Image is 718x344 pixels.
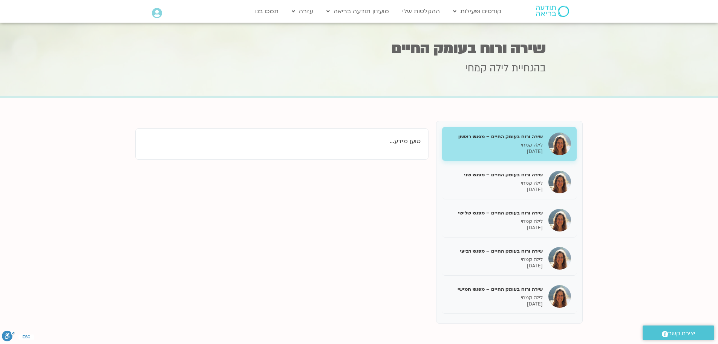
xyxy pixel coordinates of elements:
[448,171,543,178] h5: שירה ורוח בעומק החיים – מפגש שני
[448,218,543,225] p: לילה קמחי
[288,4,317,19] a: עזרה
[448,295,543,301] p: לילה קמחי
[448,180,543,187] p: לילה קמחי
[448,286,543,293] h5: שירה ורוח בעומק החיים – מפגש חמישי
[511,62,546,75] span: בהנחיית
[448,142,543,148] p: לילה קמחי
[448,210,543,216] h5: שירה ורוח בעומק החיים – מפגש שלישי
[548,247,571,270] img: שירה ורוח בעומק החיים – מפגש רביעי
[448,263,543,269] p: [DATE]
[536,6,569,17] img: תודעה בריאה
[668,329,695,339] span: יצירת קשר
[548,209,571,231] img: שירה ורוח בעומק החיים – מפגש שלישי
[173,41,546,56] h1: שירה ורוח בעומק החיים
[643,325,714,340] a: יצירת קשר
[448,148,543,155] p: [DATE]
[548,171,571,193] img: שירה ורוח בעומק החיים – מפגש שני
[548,133,571,155] img: שירה ורוח בעומק החיים – מפגש ראשון
[448,301,543,307] p: [DATE]
[448,248,543,255] h5: שירה ורוח בעומק החיים – מפגש רביעי
[448,256,543,263] p: לילה קמחי
[449,4,505,19] a: קורסים ופעילות
[398,4,444,19] a: ההקלטות שלי
[448,225,543,231] p: [DATE]
[448,133,543,140] h5: שירה ורוח בעומק החיים – מפגש ראשון
[323,4,393,19] a: מועדון תודעה בריאה
[448,187,543,193] p: [DATE]
[251,4,282,19] a: תמכו בנו
[143,136,421,147] p: טוען מידע...
[548,285,571,308] img: שירה ורוח בעומק החיים – מפגש חמישי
